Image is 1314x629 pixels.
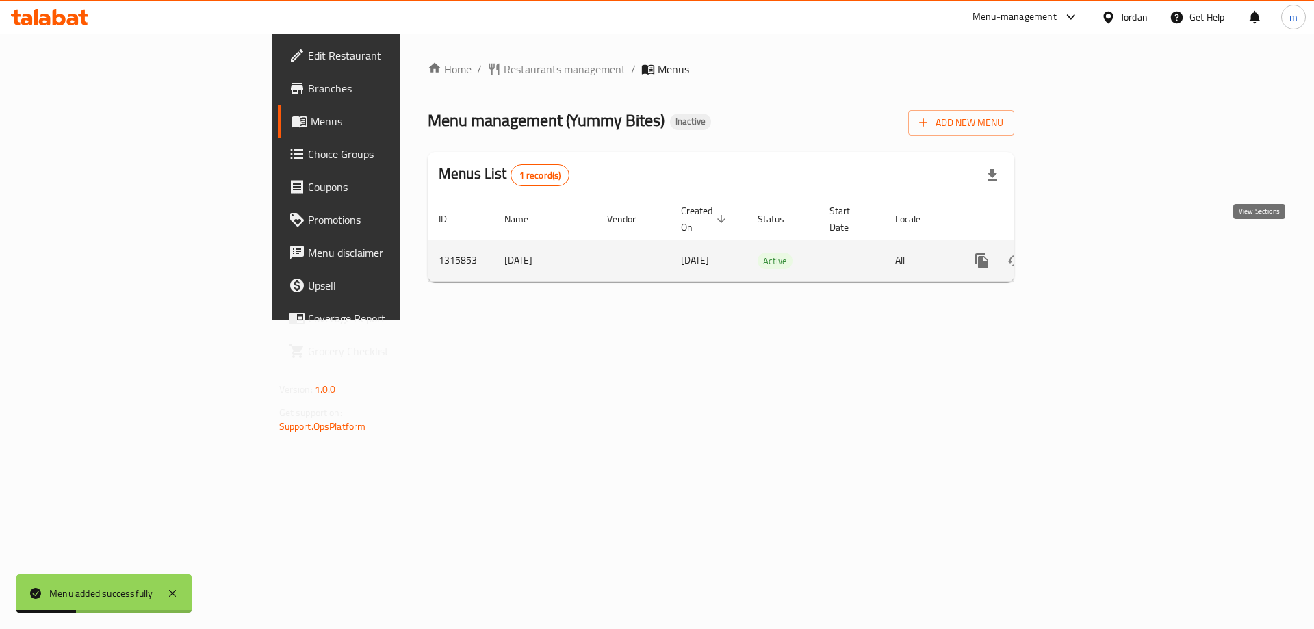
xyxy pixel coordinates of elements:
span: Get support on: [279,404,342,422]
span: Version: [279,381,313,398]
th: Actions [955,198,1108,240]
span: Branches [308,80,481,97]
a: Coverage Report [278,302,492,335]
div: Jordan [1121,10,1148,25]
td: - [819,240,884,281]
span: m [1289,10,1298,25]
a: Coupons [278,170,492,203]
span: Menus [658,61,689,77]
a: Restaurants management [487,61,626,77]
span: 1 record(s) [511,169,569,182]
button: Add New Menu [908,110,1014,136]
span: Restaurants management [504,61,626,77]
span: ID [439,211,465,227]
span: Status [758,211,802,227]
span: Grocery Checklist [308,343,481,359]
span: [DATE] [681,251,709,269]
span: Vendor [607,211,654,227]
a: Grocery Checklist [278,335,492,368]
span: Choice Groups [308,146,481,162]
span: Menus [311,113,481,129]
nav: breadcrumb [428,61,1014,77]
div: Menu added successfully [49,586,153,601]
td: [DATE] [493,240,596,281]
a: Edit Restaurant [278,39,492,72]
td: All [884,240,955,281]
span: Edit Restaurant [308,47,481,64]
div: Inactive [670,114,711,130]
span: Menu management ( Yummy Bites ) [428,105,665,136]
a: Menus [278,105,492,138]
button: more [966,244,999,277]
div: Export file [976,159,1009,192]
a: Promotions [278,203,492,236]
span: Start Date [829,203,868,235]
li: / [631,61,636,77]
span: Inactive [670,116,711,127]
h2: Menus List [439,164,569,186]
span: Name [504,211,546,227]
span: Coupons [308,179,481,195]
span: Promotions [308,211,481,228]
span: Locale [895,211,938,227]
span: Upsell [308,277,481,294]
a: Menu disclaimer [278,236,492,269]
a: Branches [278,72,492,105]
span: Active [758,253,793,269]
a: Support.OpsPlatform [279,418,366,435]
span: Menu disclaimer [308,244,481,261]
span: 1.0.0 [315,381,336,398]
div: Total records count [511,164,570,186]
span: Created On [681,203,730,235]
span: Coverage Report [308,310,481,326]
div: Menu-management [972,9,1057,25]
span: Add New Menu [919,114,1003,131]
a: Choice Groups [278,138,492,170]
table: enhanced table [428,198,1108,282]
a: Upsell [278,269,492,302]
